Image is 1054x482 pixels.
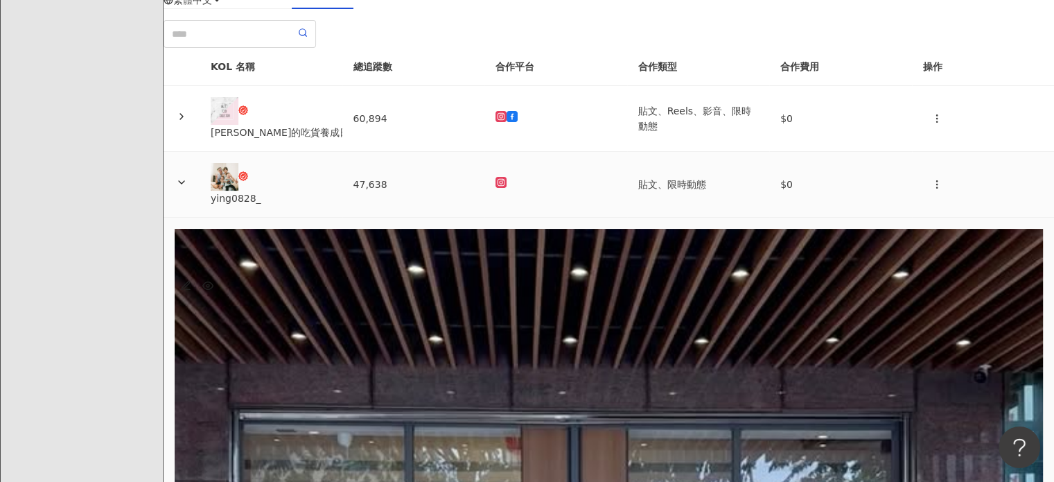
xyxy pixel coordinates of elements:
[342,152,485,218] td: 47,638
[769,48,912,86] th: 合作費用
[211,97,238,125] img: KOL Avatar
[627,152,770,218] td: 貼文、限時動態
[211,125,331,140] div: [PERSON_NAME]的吃貨養成日記
[627,86,770,152] td: 貼文、Reels、影音、限時動態
[999,427,1040,468] iframe: Help Scout Beacon - Open
[769,152,912,218] td: $0
[211,163,238,191] img: KOL Avatar
[200,48,342,86] th: KOL 名稱
[342,86,485,152] td: 60,894
[627,48,770,86] th: 合作類型
[211,191,331,206] div: ying0828_
[484,48,627,86] th: 合作平台
[342,48,485,86] th: 總追蹤數
[769,86,912,152] td: $0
